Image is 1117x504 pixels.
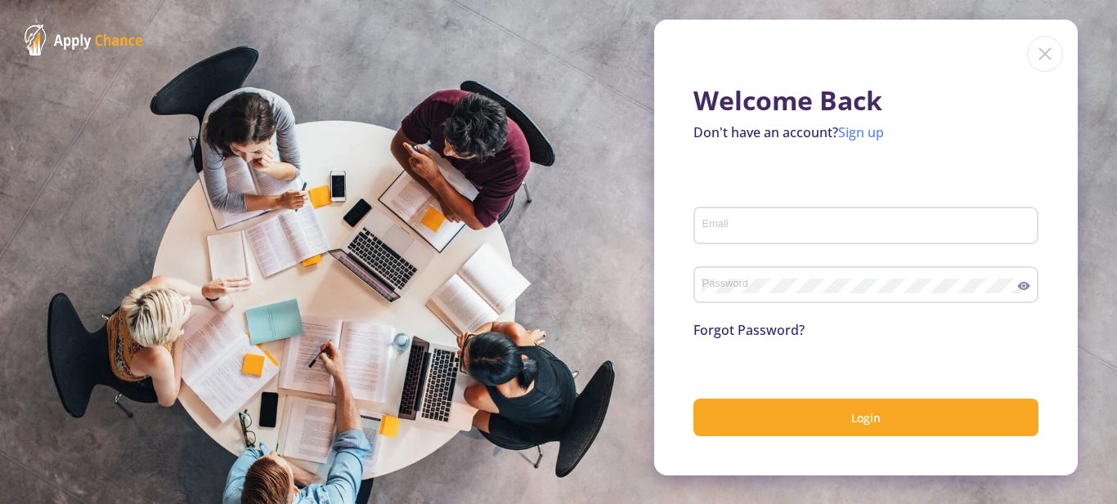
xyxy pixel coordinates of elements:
[693,399,1038,437] button: Login
[693,321,805,339] a: Forgot Password?
[25,25,143,56] img: ApplyChance Logo
[693,123,1038,142] p: Don't have an account?
[693,85,1038,116] h1: Welcome Back
[851,410,881,426] span: Login
[1027,36,1063,72] img: close icon
[838,123,884,141] a: Sign up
